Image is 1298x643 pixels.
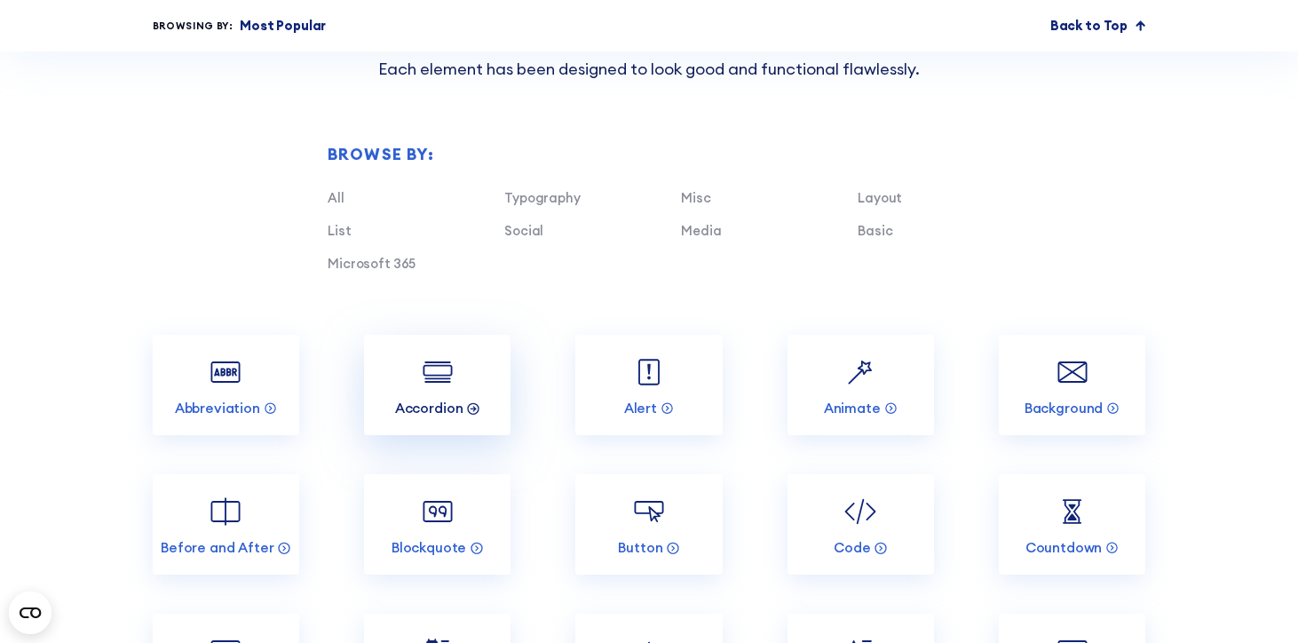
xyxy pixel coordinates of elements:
a: Animate [788,335,934,435]
a: Media [681,222,721,239]
a: List [328,222,351,239]
p: Countdown [1025,539,1103,557]
p: Background [1025,400,1103,417]
a: Abbreviation [153,335,299,435]
a: Social [504,222,543,239]
a: Blockquote [364,474,510,575]
div: Browsing by: [153,19,233,33]
a: Basic [858,222,892,239]
a: Microsoft 365 [328,255,416,272]
a: Typography [504,189,581,206]
a: Back to Top [1050,16,1145,36]
a: Button [575,474,722,575]
img: Alert [629,353,669,392]
img: Blockquote [418,492,457,531]
p: Most Popular [240,16,326,36]
p: Before and After [161,539,274,557]
p: Animate [824,400,881,417]
p: Button [618,539,662,557]
img: Code [841,492,880,531]
p: Accordion [395,400,463,417]
a: Accordion [364,335,510,435]
img: Abbreviation [206,353,245,392]
img: Countdown [1053,492,1092,531]
div: Browse by: [328,147,1034,163]
a: Layout [858,189,902,206]
img: Animate [841,353,880,392]
p: Back to Top [1050,16,1128,36]
p: Blockquote [392,539,466,557]
img: Background [1053,353,1092,392]
a: Background [999,335,1145,435]
a: Misc [681,189,710,206]
p: Each element has been designed to look good and functional flawlessly. [153,57,1145,81]
a: All [328,189,344,206]
a: Code [788,474,934,575]
img: Before and After [206,492,245,531]
iframe: Chat Widget [1209,558,1298,643]
button: Open CMP widget [9,591,51,634]
a: Countdown [999,474,1145,575]
a: Before and After [153,474,299,575]
a: Alert [575,335,722,435]
img: Button [629,492,669,531]
p: Alert [624,400,657,417]
p: Abbreviation [175,400,260,417]
p: Code [834,539,870,557]
img: Accordion [418,353,457,392]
